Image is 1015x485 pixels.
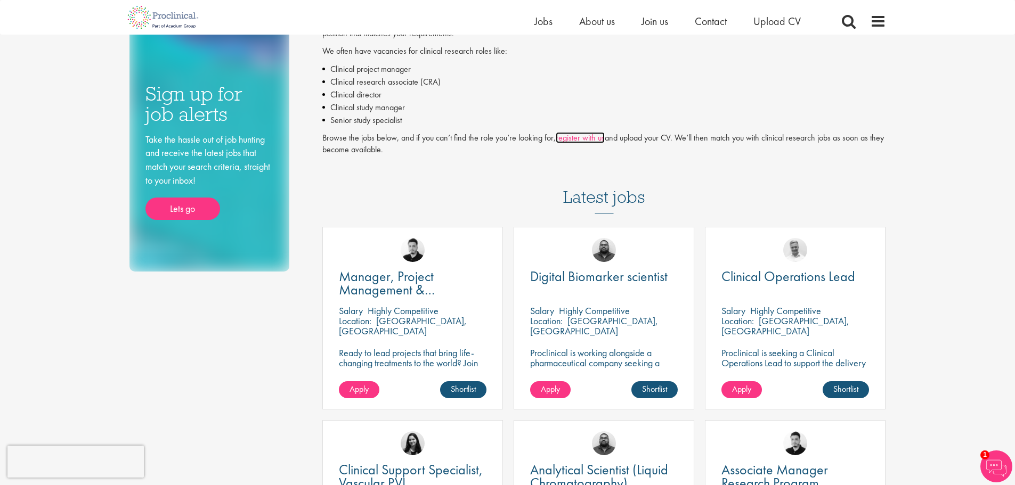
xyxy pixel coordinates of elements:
span: Salary [530,305,554,317]
span: Digital Biomarker scientist [530,267,668,285]
p: Highly Competitive [750,305,821,317]
p: Browse the jobs below, and if you can’t find the role you’re looking for, and upload your CV. We’... [322,132,886,157]
li: Clinical project manager [322,63,886,76]
span: Location: [530,315,563,327]
p: Highly Competitive [559,305,630,317]
p: Proclinical is working alongside a pharmaceutical company seeking a Digital Biomarker Scientist t... [530,348,678,398]
img: Chatbot [980,450,1012,482]
p: [GEOGRAPHIC_DATA], [GEOGRAPHIC_DATA] [530,315,658,337]
a: Jobs [534,14,553,28]
span: Salary [721,305,745,317]
span: Apply [541,383,560,394]
h3: Sign up for job alerts [145,84,273,125]
li: Clinical study manager [322,101,886,114]
p: We often have vacancies for clinical research roles like: [322,45,886,57]
div: Take the hassle out of job hunting and receive the latest jobs that match your search criteria, s... [145,133,273,220]
a: Lets go [145,198,220,220]
p: Ready to lead projects that bring life-changing treatments to the world? Join our client at the f... [339,348,486,398]
span: Salary [339,305,363,317]
a: Upload CV [753,14,801,28]
img: Anderson Maldonado [401,238,425,262]
a: Shortlist [823,381,869,398]
a: Shortlist [631,381,678,398]
h3: Latest jobs [563,161,645,213]
p: Proclinical is seeking a Clinical Operations Lead to support the delivery of clinical trials in o... [721,348,869,378]
p: Highly Competitive [368,305,439,317]
a: Join us [642,14,668,28]
li: Clinical director [322,88,886,101]
span: Location: [721,315,754,327]
iframe: reCAPTCHA [7,446,144,478]
a: Apply [530,381,571,398]
span: Apply [732,383,751,394]
li: Senior study specialist [322,114,886,127]
a: Apply [721,381,762,398]
span: Clinical Operations Lead [721,267,855,285]
a: register with us [556,132,605,143]
span: Location: [339,315,371,327]
img: Anderson Maldonado [783,431,807,455]
img: Indre Stankeviciute [401,431,425,455]
a: Shortlist [440,381,486,398]
p: [GEOGRAPHIC_DATA], [GEOGRAPHIC_DATA] [339,315,467,337]
img: Ashley Bennett [592,431,616,455]
a: Manager, Project Management & Operational Delivery [339,270,486,297]
a: Apply [339,381,379,398]
a: Digital Biomarker scientist [530,270,678,283]
img: Ashley Bennett [592,238,616,262]
li: Clinical research associate (CRA) [322,76,886,88]
a: About us [579,14,615,28]
a: Clinical Operations Lead [721,270,869,283]
img: Joshua Bye [783,238,807,262]
a: Contact [695,14,727,28]
span: 1 [980,450,989,459]
span: Manager, Project Management & Operational Delivery [339,267,453,312]
p: [GEOGRAPHIC_DATA], [GEOGRAPHIC_DATA] [721,315,849,337]
span: Apply [350,383,369,394]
